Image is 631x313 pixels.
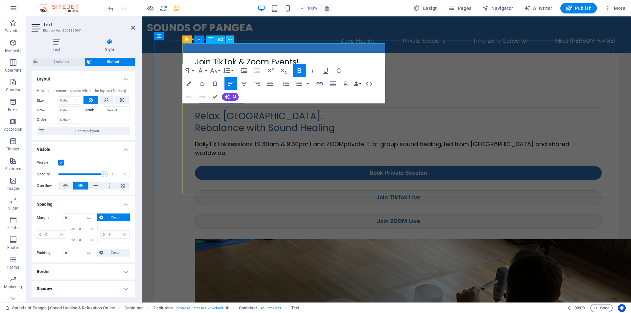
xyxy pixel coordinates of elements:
button: Clear Formatting [340,77,352,90]
h4: Layout [32,71,135,83]
input: Default [58,106,80,114]
label: Visible [37,159,58,167]
button: 2 columns [32,58,85,66]
button: Element [85,58,135,66]
div: How this element expands within the layout (Flexbox). [37,88,130,94]
button: reload [159,4,167,12]
button: Colors [182,77,195,90]
button: AI [222,93,239,101]
p: Forms [7,265,19,270]
button: More [602,3,628,13]
label: Padding [37,249,63,257]
h4: Spacing [32,196,135,208]
button: Font Size [209,64,221,77]
i: Reload page [160,5,167,12]
button: Special Characters [209,77,221,90]
button: Align Left [224,77,237,90]
button: Confirm (Ctrl+⏎) [209,90,221,103]
i: Undo: Change margin (Ctrl+Z) [107,5,115,12]
button: Insert Table [327,77,339,90]
button: Insert Link [314,77,326,90]
button: Underline (Ctrl+U) [319,64,332,77]
span: Click to select. Double-click to edit [153,304,173,312]
button: undo [107,4,115,12]
div: Design (Ctrl+Alt+Y) [411,3,441,13]
button: Navigator [479,3,516,13]
button: Italic (Ctrl+I) [306,64,319,77]
button: Align Center [238,77,250,90]
button: Align Right [251,77,263,90]
button: Design [411,3,441,13]
p: Tables [7,146,19,152]
input: Default [105,106,130,114]
button: Subscript [277,64,290,77]
label: Size [37,99,58,102]
button: Ordered List [292,77,305,90]
p: Header [7,225,20,231]
span: Container layout [46,127,128,135]
button: Increase Indent [238,64,250,77]
h4: Visible [32,142,135,153]
span: Code [593,304,610,312]
button: Font Family [196,64,208,77]
p: Boxes [8,107,19,112]
button: Paragraph Format [182,64,195,77]
button: 100% [297,4,320,12]
button: Custom [97,213,130,221]
button: Decrease Indent [251,64,264,77]
span: AI [232,95,236,99]
label: Order [37,116,58,124]
button: Ordered List [305,77,310,90]
p: Marketing [4,284,22,290]
button: Custom [97,249,130,257]
img: Editor Logo [38,4,87,12]
h4: Style [84,39,135,53]
button: Publish [560,3,597,13]
h3: Element #ed-905889067 [43,28,122,34]
button: Superscript [264,64,277,77]
p: Footer [7,245,19,250]
button: HTML [363,77,375,90]
span: 00 00 [574,304,585,312]
span: Click to select. Double-click to edit [291,304,299,312]
button: AI Writer [521,3,555,13]
button: Strikethrough [333,64,345,77]
span: . preset-columns-two-v2-default [175,304,223,312]
h6: Session time [568,304,585,312]
button: Icons [196,77,208,90]
span: . columns-box [260,304,281,312]
span: AI Writer [524,5,552,11]
label: Opacity [37,172,58,176]
i: On resize automatically adjust zoom level to fit chosen device. [324,5,330,11]
button: Unordered List [280,77,292,90]
p: Columns [5,68,21,73]
span: Click to select. Double-click to edit [239,304,257,312]
button: Redo (Ctrl+Shift+Z) [196,90,208,103]
label: Overflow [37,182,58,190]
button: save [173,4,180,12]
label: Margin [37,214,63,222]
p: Features [5,166,21,171]
button: Bold (Ctrl+B) [293,64,306,77]
span: 2 columns [40,58,83,66]
span: Publish [566,5,592,11]
p: Elements [5,48,22,53]
p: Slider [8,206,18,211]
button: Data Bindings [353,77,362,90]
h4: Text [32,39,84,53]
span: Custom [105,213,128,221]
label: Shrink [83,106,105,114]
i: Save (Ctrl+S) [173,5,180,12]
label: Grow [37,106,58,114]
div: % [120,170,129,178]
span: Pages [448,5,471,11]
button: Usercentrics [618,304,626,312]
span: More [605,5,625,11]
span: Click to select. Double-click to edit [125,304,143,312]
p: Favorites [5,28,21,34]
span: Design [413,5,438,11]
span: : [579,305,580,310]
span: Element [94,58,133,66]
button: Undo (Ctrl+Z) [182,90,195,103]
button: Align Justify [264,77,276,90]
